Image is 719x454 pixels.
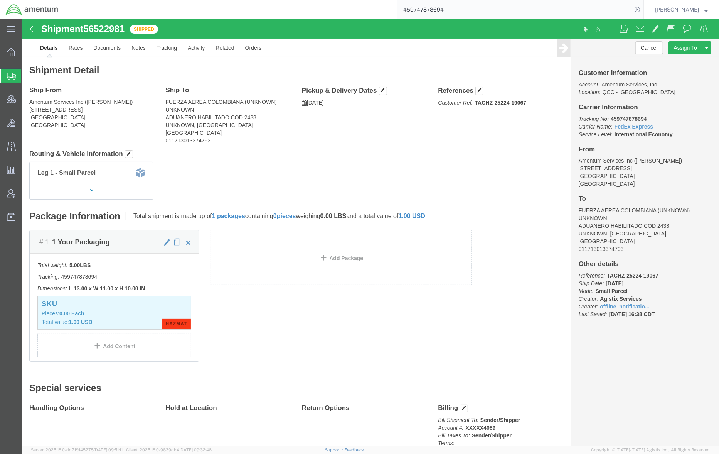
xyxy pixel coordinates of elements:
input: Search for shipment number, reference number [397,0,632,19]
a: Support [325,447,344,452]
button: [PERSON_NAME] [655,5,708,14]
iframe: FS Legacy Container [22,19,719,446]
span: [DATE] 09:32:48 [179,447,212,452]
span: Server: 2025.18.0-dd719145275 [31,447,123,452]
span: Jason Champagne [655,5,699,14]
span: Client: 2025.18.0-9839db4 [126,447,212,452]
span: Copyright © [DATE]-[DATE] Agistix Inc., All Rights Reserved [591,447,710,453]
a: Feedback [344,447,364,452]
img: logo [5,4,59,15]
span: [DATE] 09:51:11 [94,447,123,452]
